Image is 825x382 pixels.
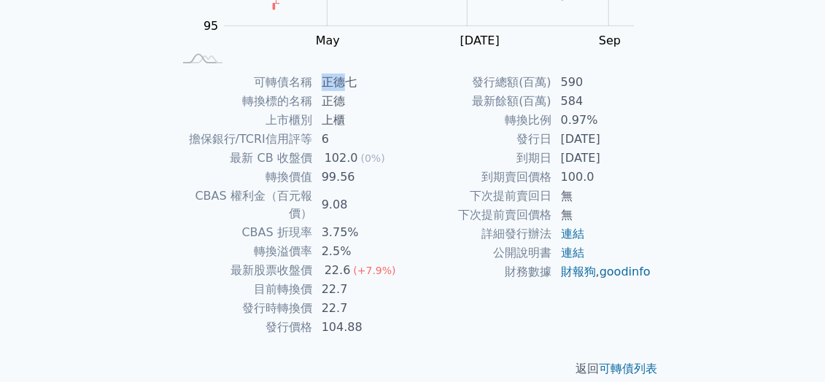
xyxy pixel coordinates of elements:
td: CBAS 折現率 [174,223,313,242]
a: 可轉債列表 [600,362,658,375]
td: 擔保銀行/TCRI信用評等 [174,130,313,149]
a: goodinfo [600,265,651,278]
td: 最新餘額(百萬) [413,92,552,111]
td: 0.97% [552,111,652,130]
tspan: May [316,34,340,47]
td: 詳細發行辦法 [413,225,552,243]
td: 發行價格 [174,318,313,337]
td: 99.56 [313,168,413,187]
td: 上市櫃別 [174,111,313,130]
td: , [552,262,652,281]
td: 6 [313,130,413,149]
td: 發行日 [413,130,552,149]
td: 22.7 [313,299,413,318]
td: 目前轉換價 [174,280,313,299]
td: 可轉債名稱 [174,73,313,92]
td: 到期日 [413,149,552,168]
td: 下次提前賣回日 [413,187,552,206]
td: 9.08 [313,187,413,223]
p: 返回 [156,360,670,378]
td: 下次提前賣回價格 [413,206,552,225]
td: 590 [552,73,652,92]
div: 102.0 [322,149,361,167]
td: [DATE] [552,149,652,168]
td: 104.88 [313,318,413,337]
td: CBAS 權利金（百元報價） [174,187,313,223]
div: 22.6 [322,262,354,279]
td: 轉換比例 [413,111,552,130]
td: 584 [552,92,652,111]
td: 無 [552,187,652,206]
tspan: 95 [204,19,218,33]
span: (+7.9%) [353,265,395,276]
tspan: [DATE] [460,34,500,47]
td: 2.5% [313,242,413,261]
td: 正德 [313,92,413,111]
td: 22.7 [313,280,413,299]
td: 轉換溢價率 [174,242,313,261]
td: 財務數據 [413,262,552,281]
td: 發行總額(百萬) [413,73,552,92]
td: 無 [552,206,652,225]
span: (0%) [361,152,385,164]
td: 公開說明書 [413,243,552,262]
td: 到期賣回價格 [413,168,552,187]
td: 轉換價值 [174,168,313,187]
td: 最新 CB 收盤價 [174,149,313,168]
td: 轉換標的名稱 [174,92,313,111]
tspan: Sep [599,34,621,47]
a: 財報狗 [561,265,596,278]
td: 3.75% [313,223,413,242]
td: [DATE] [552,130,652,149]
td: 發行時轉換價 [174,299,313,318]
td: 最新股票收盤價 [174,261,313,280]
td: 上櫃 [313,111,413,130]
a: 連結 [561,246,584,260]
td: 100.0 [552,168,652,187]
td: 正德七 [313,73,413,92]
a: 連結 [561,227,584,241]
